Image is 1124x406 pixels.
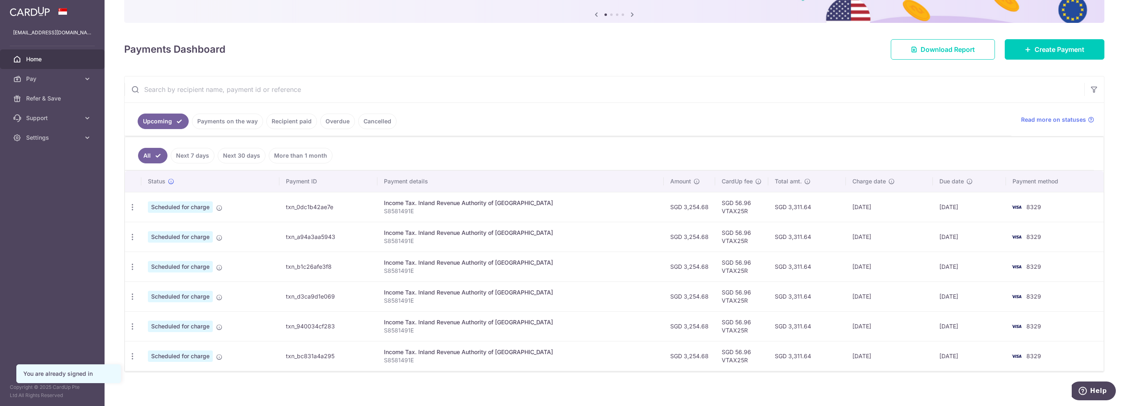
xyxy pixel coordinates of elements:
span: 8329 [1026,203,1041,210]
td: SGD 3,311.64 [768,341,846,371]
td: SGD 3,254.68 [664,252,715,281]
span: Pay [26,75,80,83]
span: Read more on statuses [1021,116,1086,124]
img: Bank Card [1008,262,1025,272]
td: [DATE] [846,341,933,371]
td: SGD 3,311.64 [768,311,846,341]
iframe: Opens a widget where you can find more information [1072,381,1116,402]
span: Scheduled for charge [148,201,213,213]
span: Scheduled for charge [148,350,213,362]
div: Income Tax. Inland Revenue Authority of [GEOGRAPHIC_DATA] [384,259,657,267]
div: You are already signed in [23,370,114,378]
a: Overdue [320,114,355,129]
span: Due date [939,177,964,185]
h4: Payments Dashboard [124,42,225,57]
a: Cancelled [358,114,397,129]
th: Payment method [1006,171,1104,192]
span: Scheduled for charge [148,321,213,332]
img: Bank Card [1008,351,1025,361]
td: [DATE] [933,222,1006,252]
img: Bank Card [1008,292,1025,301]
td: SGD 56.96 VTAX25R [715,222,768,252]
td: [DATE] [933,281,1006,311]
td: [DATE] [846,222,933,252]
div: Income Tax. Inland Revenue Authority of [GEOGRAPHIC_DATA] [384,288,657,297]
p: S8581491E [384,297,657,305]
td: SGD 56.96 VTAX25R [715,192,768,222]
span: 8329 [1026,233,1041,240]
img: Bank Card [1008,321,1025,331]
span: Support [26,114,80,122]
td: SGD 3,254.68 [664,192,715,222]
a: Create Payment [1005,39,1104,60]
span: Amount [670,177,691,185]
td: SGD 56.96 VTAX25R [715,252,768,281]
td: SGD 56.96 VTAX25R [715,311,768,341]
span: Total amt. [775,177,802,185]
img: Bank Card [1008,202,1025,212]
span: CardUp fee [722,177,753,185]
span: 8329 [1026,323,1041,330]
td: SGD 3,311.64 [768,252,846,281]
a: Upcoming [138,114,189,129]
td: txn_a94a3aa5943 [279,222,377,252]
p: S8581491E [384,207,657,215]
a: All [138,148,167,163]
div: Income Tax. Inland Revenue Authority of [GEOGRAPHIC_DATA] [384,318,657,326]
img: CardUp [10,7,50,16]
td: SGD 3,254.68 [664,311,715,341]
span: Download Report [921,45,975,54]
td: SGD 3,254.68 [664,341,715,371]
th: Payment details [377,171,664,192]
span: Home [26,55,80,63]
a: Download Report [891,39,995,60]
td: SGD 3,254.68 [664,222,715,252]
span: Settings [26,134,80,142]
a: More than 1 month [269,148,332,163]
a: Next 30 days [218,148,265,163]
td: [DATE] [933,311,1006,341]
a: Payments on the way [192,114,263,129]
th: Payment ID [279,171,377,192]
span: 8329 [1026,352,1041,359]
a: Next 7 days [171,148,214,163]
td: [DATE] [846,311,933,341]
td: [DATE] [846,252,933,281]
img: Bank Card [1008,232,1025,242]
td: SGD 3,311.64 [768,222,846,252]
td: txn_0dc1b42ae7e [279,192,377,222]
td: txn_bc831a4a295 [279,341,377,371]
span: Status [148,177,165,185]
div: Income Tax. Inland Revenue Authority of [GEOGRAPHIC_DATA] [384,199,657,207]
span: 8329 [1026,293,1041,300]
td: [DATE] [846,281,933,311]
span: Create Payment [1035,45,1084,54]
p: [EMAIL_ADDRESS][DOMAIN_NAME] [13,29,91,37]
td: SGD 3,254.68 [664,281,715,311]
p: S8581491E [384,237,657,245]
div: Income Tax. Inland Revenue Authority of [GEOGRAPHIC_DATA] [384,348,657,356]
td: SGD 3,311.64 [768,281,846,311]
td: [DATE] [933,192,1006,222]
a: Recipient paid [266,114,317,129]
td: SGD 56.96 VTAX25R [715,281,768,311]
span: Scheduled for charge [148,291,213,302]
td: txn_b1c26afe3f8 [279,252,377,281]
td: SGD 56.96 VTAX25R [715,341,768,371]
span: Charge date [852,177,886,185]
span: Scheduled for charge [148,261,213,272]
p: S8581491E [384,326,657,335]
a: Read more on statuses [1021,116,1094,124]
td: txn_d3ca9d1e069 [279,281,377,311]
p: S8581491E [384,267,657,275]
td: [DATE] [933,252,1006,281]
div: Income Tax. Inland Revenue Authority of [GEOGRAPHIC_DATA] [384,229,657,237]
p: S8581491E [384,356,657,364]
td: txn_940034cf283 [279,311,377,341]
td: SGD 3,311.64 [768,192,846,222]
span: 8329 [1026,263,1041,270]
span: Scheduled for charge [148,231,213,243]
td: [DATE] [933,341,1006,371]
input: Search by recipient name, payment id or reference [125,76,1084,103]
